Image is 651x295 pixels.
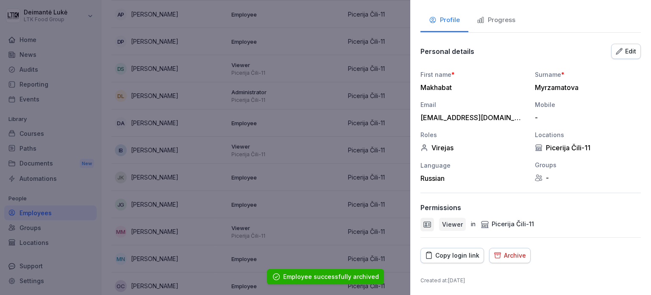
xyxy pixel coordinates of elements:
div: [EMAIL_ADDRESS][DOMAIN_NAME] [420,113,522,122]
div: Makhabat [420,83,522,92]
div: Edit [616,47,636,56]
button: Archive [489,248,531,263]
p: Viewer [442,220,463,229]
div: Roles [420,130,526,139]
div: Virejas [420,143,526,152]
div: Russian [420,174,526,183]
div: - [535,174,641,182]
div: Locations [535,130,641,139]
p: in [471,219,476,229]
p: Personal details [420,47,474,56]
div: Mobile [535,100,641,109]
div: - [535,113,637,122]
button: Copy login link [420,248,484,263]
div: Picerija Čili-11 [481,219,534,229]
div: Picerija Čili-11 [535,143,641,152]
button: Edit [611,44,641,59]
div: Profile [429,15,460,25]
div: Copy login link [425,251,479,260]
div: Language [420,161,526,170]
p: Created at : [DATE] [420,277,641,284]
button: Profile [420,9,468,32]
div: Email [420,100,526,109]
div: Surname [535,70,641,79]
div: Archive [494,251,526,260]
div: First name [420,70,526,79]
div: Progress [477,15,515,25]
div: Myrzamatova [535,83,637,92]
div: Groups [535,160,641,169]
button: Progress [468,9,524,32]
p: Permissions [420,203,461,212]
